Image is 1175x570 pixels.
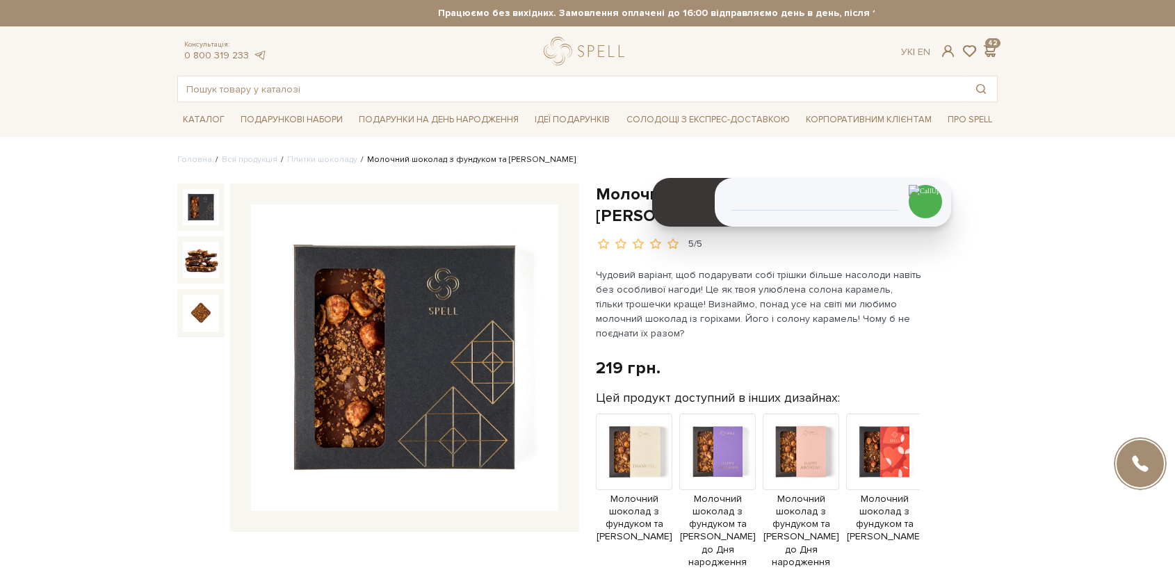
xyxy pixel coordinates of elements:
li: Молочний шоколад з фундуком та [PERSON_NAME] [357,154,576,166]
a: Головна [177,154,212,165]
a: Каталог [177,109,230,131]
a: En [918,46,930,58]
span: Молочний шоколад з фундуком та [PERSON_NAME] [596,493,672,544]
p: Чудовий варіант, щоб подарувати собі трішки більше насолоди навіть без особливої нагоди! Це як тв... [596,268,922,341]
a: Вся продукція [222,154,277,165]
img: Продукт [596,414,672,490]
a: Солодощі з експрес-доставкою [621,108,795,131]
img: Молочний шоколад з фундуком та солоною карамеллю [183,242,219,278]
a: logo [544,37,631,65]
div: 219 грн. [596,357,661,379]
span: Консультація: [184,40,266,49]
a: telegram [252,49,266,61]
a: Плитки шоколаду [287,154,357,165]
img: Продукт [763,414,839,490]
input: Пошук товару у каталозі [178,76,965,101]
a: Подарункові набори [235,109,348,131]
label: Цей продукт доступний в інших дизайнах: [596,390,840,406]
img: Молочний шоколад з фундуком та солоною карамеллю [251,204,558,512]
img: Молочний шоколад з фундуком та солоною карамеллю [183,189,219,225]
a: Молочний шоколад з фундуком та [PERSON_NAME] [846,445,923,543]
strong: Працюємо без вихідних. Замовлення оплачені до 16:00 відправляємо день в день, після 16:00 - насту... [300,7,1121,19]
a: Ідеї подарунків [529,109,615,131]
a: Про Spell [942,109,998,131]
img: Продукт [679,414,756,490]
span: Молочний шоколад з фундуком та [PERSON_NAME] [846,493,923,544]
a: Корпоративним клієнтам [800,108,937,131]
a: 0 800 319 233 [184,49,249,61]
button: Пошук товару у каталозі [965,76,997,101]
img: Молочний шоколад з фундуком та солоною карамеллю [183,295,219,331]
a: Молочний шоколад з фундуком та [PERSON_NAME] [596,445,672,543]
div: 5/5 [688,238,702,251]
img: Продукт [846,414,923,490]
span: | [913,46,915,58]
a: Подарунки на День народження [353,109,524,131]
h1: Молочний шоколад з фундуком та [PERSON_NAME] [596,184,998,227]
div: Ук [901,46,930,58]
